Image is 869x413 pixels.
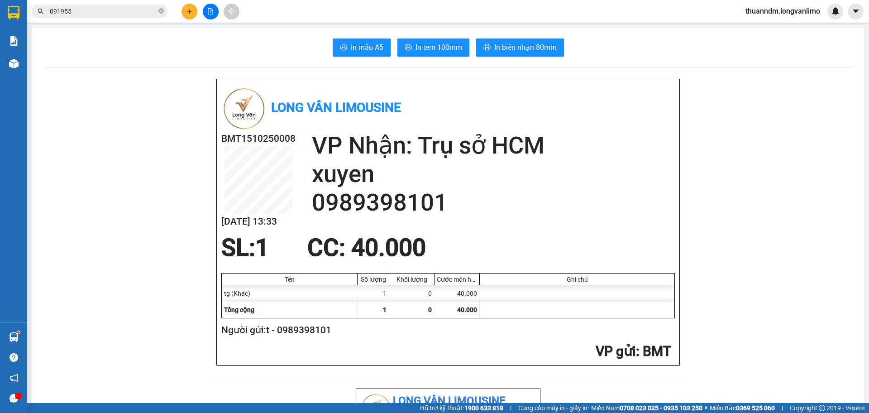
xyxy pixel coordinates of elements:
[224,306,254,313] span: Tổng cộng
[351,42,383,53] span: In mẫu A5
[420,403,503,413] span: Hỗ trợ kỹ thuật:
[10,353,18,362] span: question-circle
[738,5,827,17] span: thuanndm.longvanlimo
[437,276,477,283] div: Cước món hàng
[312,188,675,217] h2: 0989398101
[9,36,19,46] img: solution-icon
[312,131,675,160] h2: VP Nhận: Trụ sở HCM
[181,4,197,19] button: plus
[389,285,434,302] div: 0
[483,43,491,52] span: printer
[383,306,387,313] span: 1
[620,404,702,412] strong: 0708 023 035 - 0935 103 250
[428,306,432,313] span: 0
[848,4,864,19] button: caret-down
[494,42,557,53] span: In biên nhận 80mm
[705,406,707,410] span: ⚪️
[158,7,164,16] span: close-circle
[203,4,219,19] button: file-add
[476,38,564,57] button: printerIn biên nhận 80mm
[221,342,671,361] h2: : BMT
[271,100,401,115] b: Long Vân Limousine
[224,4,239,19] button: aim
[819,405,825,411] span: copyright
[221,234,255,262] span: SL:
[405,43,412,52] span: printer
[224,276,355,283] div: Tên
[9,332,19,342] img: warehouse-icon
[9,59,19,68] img: warehouse-icon
[10,394,18,403] span: message
[222,285,358,302] div: tg (Khác)
[392,276,432,283] div: Khối lượng
[340,43,347,52] span: printer
[221,86,267,131] img: logo.jpg
[186,8,193,14] span: plus
[831,7,840,15] img: icon-new-feature
[158,8,164,14] span: close-circle
[397,38,469,57] button: printerIn tem 100mm
[736,404,775,412] strong: 0369 525 060
[482,276,672,283] div: Ghi chú
[710,403,775,413] span: Miền Bắc
[782,403,783,413] span: |
[221,131,296,146] h2: BMT1510250008
[312,160,675,188] h2: xuyen
[221,214,296,229] h2: [DATE] 13:33
[358,285,389,302] div: 1
[457,306,477,313] span: 40.000
[228,8,234,14] span: aim
[207,8,214,14] span: file-add
[221,323,671,338] h2: Người gửi: t - 0989398101
[360,393,536,410] li: Long Vân Limousine
[518,403,589,413] span: Cung cấp máy in - giấy in:
[360,276,387,283] div: Số lượng
[10,374,18,382] span: notification
[596,343,636,359] span: VP gửi
[510,403,511,413] span: |
[302,234,431,261] div: CC : 40.000
[8,6,19,19] img: logo-vxr
[591,403,702,413] span: Miền Nam
[255,234,269,262] span: 1
[464,404,503,412] strong: 1900 633 818
[17,331,20,334] sup: 1
[38,8,44,14] span: search
[852,7,860,15] span: caret-down
[434,285,480,302] div: 40.000
[333,38,391,57] button: printerIn mẫu A5
[415,42,462,53] span: In tem 100mm
[50,6,157,16] input: Tìm tên, số ĐT hoặc mã đơn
